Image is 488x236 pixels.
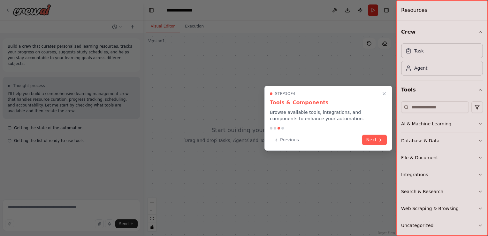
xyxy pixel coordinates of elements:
[380,90,388,98] button: Close walkthrough
[147,6,156,15] button: Hide left sidebar
[270,109,387,122] p: Browse available tools, integrations, and components to enhance your automation.
[275,91,295,96] span: Step 3 of 4
[362,135,387,145] button: Next
[270,99,387,106] h3: Tools & Components
[270,135,303,145] button: Previous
